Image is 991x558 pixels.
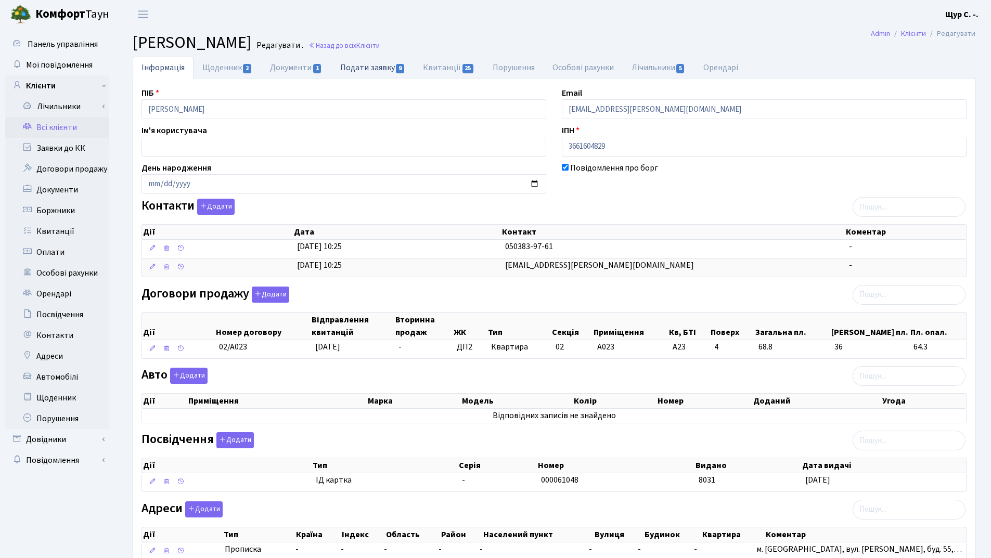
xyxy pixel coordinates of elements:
span: [DATE] 10:25 [297,259,342,271]
th: Дії [142,394,187,408]
a: Admin [871,28,890,39]
label: ПІБ [141,87,159,99]
a: Інформація [133,57,194,79]
th: Модель [461,394,572,408]
button: Посвідчення [216,432,254,448]
label: День народження [141,162,211,174]
span: - [589,543,592,555]
a: Заявки до КК [5,138,109,159]
a: Квитанції [5,221,109,242]
span: Таун [35,6,109,23]
th: Приміщення [593,313,668,340]
th: Угода [881,394,966,408]
span: - [480,543,483,555]
a: Мої повідомлення [5,55,109,75]
a: Орендарі [694,57,747,79]
a: Автомобілі [5,367,109,387]
th: Область [385,527,441,542]
th: Будинок [643,527,701,542]
a: Панель управління [5,34,109,55]
a: Особові рахунки [544,57,623,79]
span: Клієнти [356,41,380,50]
button: Контакти [197,199,235,215]
a: Клієнти [5,75,109,96]
label: Посвідчення [141,432,254,448]
span: - [849,259,852,271]
th: Дії [142,313,215,340]
th: Марка [367,394,461,408]
span: 9 [396,64,404,73]
a: Орендарі [5,283,109,304]
th: [PERSON_NAME] пл. [830,313,909,340]
a: Повідомлення [5,450,109,471]
label: Адреси [141,501,223,517]
a: Подати заявку [331,57,414,78]
th: Видано [694,458,801,473]
span: 02/А023 [219,341,247,353]
th: Дії [142,527,223,542]
th: Дії [142,458,312,473]
span: 4 [714,341,751,353]
th: Район [440,527,482,542]
input: Пошук... [853,197,966,217]
label: Договори продажу [141,287,289,303]
th: Дії [142,225,293,239]
span: 36 [834,341,905,353]
span: м. [GEOGRAPHIC_DATA], вул. [PERSON_NAME], буд. 55,… [756,543,962,555]
a: Документи [261,57,331,79]
nav: breadcrumb [855,23,991,45]
a: Порушення [5,408,109,429]
a: Договори продажу [5,159,109,179]
a: Додати [168,366,208,384]
th: Секція [551,313,593,340]
th: Населений пункт [482,527,594,542]
a: Додати [195,197,235,215]
button: Договори продажу [252,287,289,303]
button: Адреси [185,501,223,517]
img: logo.png [10,4,31,25]
span: - [398,341,402,353]
th: Тип [312,458,458,473]
span: [DATE] [315,341,340,353]
th: Дата видачі [801,458,966,473]
span: Квартира [491,341,547,353]
span: - [849,241,852,252]
label: Контакти [141,199,235,215]
a: Довідники [5,429,109,450]
th: Номер [657,394,752,408]
span: - [694,543,697,555]
span: [DATE] [805,474,830,486]
a: Лічильники [623,57,694,79]
input: Пошук... [853,285,966,305]
label: Email [562,87,582,99]
b: Щур С. -. [945,9,979,20]
a: Додати [183,499,223,517]
a: Додати [249,284,289,303]
span: 02 [556,341,564,353]
a: Щур С. -. [945,8,979,21]
th: Вторинна продаж [394,313,453,340]
a: Назад до всіхКлієнти [308,41,380,50]
a: Особові рахунки [5,263,109,283]
input: Пошук... [853,431,966,450]
button: Переключити навігацію [130,6,156,23]
th: Кв, БТІ [668,313,710,340]
span: 25 [462,64,474,73]
span: [PERSON_NAME] [133,31,251,55]
a: Контакти [5,325,109,346]
a: Щоденник [194,57,261,79]
a: Боржники [5,200,109,221]
span: 2 [243,64,251,73]
span: 68.8 [758,341,826,353]
label: Повідомлення про борг [570,162,658,174]
label: ІПН [562,124,580,137]
th: Тип [487,313,551,340]
a: Всі клієнти [5,117,109,138]
th: Колір [573,394,657,408]
span: Панель управління [28,38,98,50]
th: Поверх [710,313,754,340]
th: Вулиця [594,527,643,542]
th: Номер договору [215,313,311,340]
th: Приміщення [187,394,367,408]
th: Номер [537,458,694,473]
